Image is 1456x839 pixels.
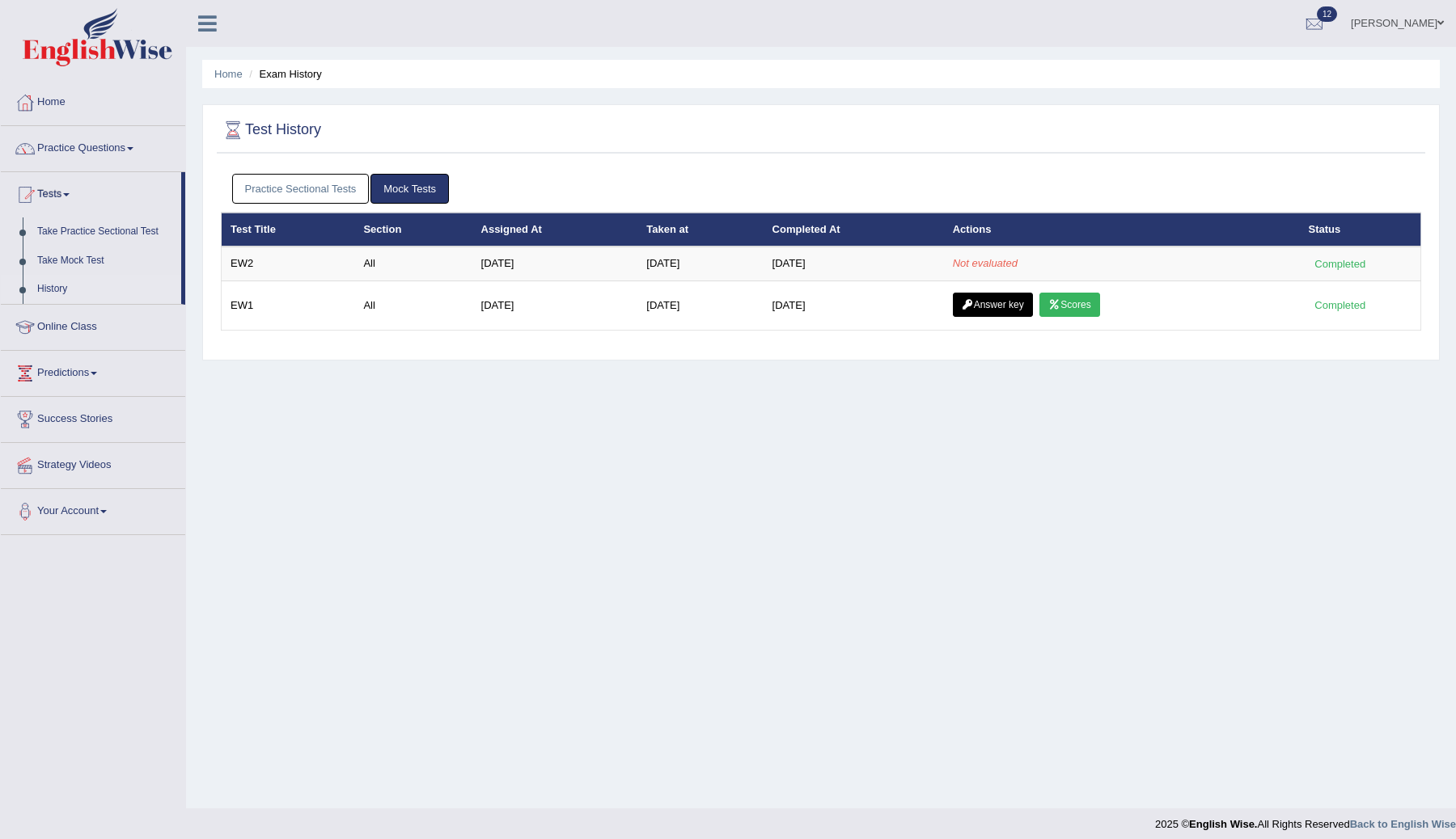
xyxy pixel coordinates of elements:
th: Status [1300,213,1421,247]
td: [DATE] [637,280,763,330]
span: 12 [1317,6,1337,22]
div: Completed [1309,297,1372,314]
a: Tests [1,172,181,213]
td: [DATE] [472,280,638,330]
a: Predictions [1,351,185,391]
a: Your Account [1,489,185,529]
a: Take Practice Sectional Test [30,217,181,247]
td: [DATE] [764,280,944,330]
a: Home [214,68,243,80]
a: Home [1,80,185,120]
div: 2025 © All Rights Reserved [1155,808,1456,832]
th: Actions [944,213,1300,247]
a: Scores [1039,293,1099,317]
a: Mock Tests [370,174,449,204]
a: Practice Questions [1,126,185,167]
td: EW2 [222,247,355,280]
a: Success Stories [1,397,185,437]
li: Exam History [245,66,322,82]
a: Strategy Videos [1,443,185,483]
td: EW1 [222,280,355,330]
th: Taken at [637,213,763,247]
td: [DATE] [637,247,763,280]
strong: English Wise. [1189,818,1257,830]
div: Completed [1309,255,1372,272]
td: [DATE] [472,247,638,280]
th: Assigned At [472,213,638,247]
th: Completed At [764,213,944,247]
th: Section [354,213,472,247]
th: Test Title [222,213,355,247]
em: Not evaluated [953,257,1018,269]
td: All [354,280,472,330]
td: All [354,247,472,280]
a: Take Mock Test [30,247,181,276]
a: Online Class [1,305,185,345]
td: [DATE] [764,247,944,280]
a: History [30,275,181,304]
a: Answer key [953,293,1033,317]
a: Practice Sectional Tests [232,174,370,204]
h2: Test History [221,118,321,142]
a: Back to English Wise [1350,818,1456,830]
